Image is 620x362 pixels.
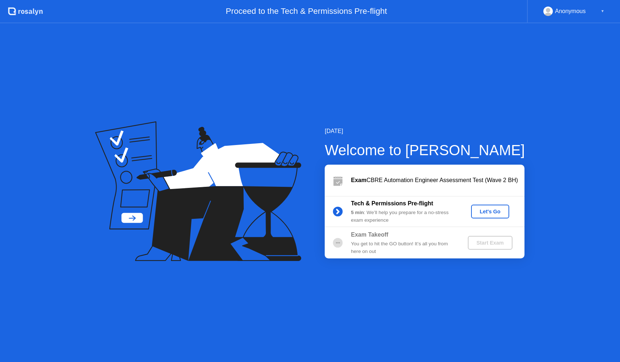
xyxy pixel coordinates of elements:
div: Let's Go [474,209,506,214]
b: 5 min [351,210,364,215]
div: CBRE Automation Engineer Assessment Test (Wave 2 BH) [351,176,524,185]
div: : We’ll help you prepare for a no-stress exam experience [351,209,455,224]
div: [DATE] [325,127,525,136]
button: Let's Go [471,205,509,218]
button: Start Exam [468,236,512,250]
div: You get to hit the GO button! It’s all you from here on out [351,240,455,255]
div: Start Exam [471,240,510,246]
div: Welcome to [PERSON_NAME] [325,139,525,161]
b: Exam [351,177,366,183]
b: Tech & Permissions Pre-flight [351,200,433,206]
div: Anonymous [555,7,586,16]
b: Exam Takeoff [351,232,388,238]
div: ▼ [601,7,604,16]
